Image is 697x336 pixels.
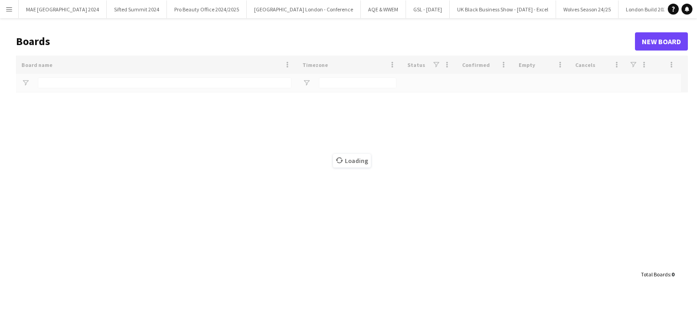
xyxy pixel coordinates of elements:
[406,0,450,18] button: GSL - [DATE]
[556,0,619,18] button: Wolves Season 24/25
[641,271,670,278] span: Total Boards
[671,271,674,278] span: 0
[167,0,247,18] button: Pro Beauty Office 2024/2025
[16,35,635,48] h1: Boards
[635,32,688,51] a: New Board
[361,0,406,18] button: AQE & WWEM
[619,0,676,18] button: London Build 2024
[333,154,371,168] span: Loading
[19,0,107,18] button: MAE [GEOGRAPHIC_DATA] 2024
[247,0,361,18] button: [GEOGRAPHIC_DATA] London - Conference
[641,265,674,283] div: :
[450,0,556,18] button: UK Black Business Show - [DATE] - Excel
[107,0,167,18] button: Sifted Summit 2024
